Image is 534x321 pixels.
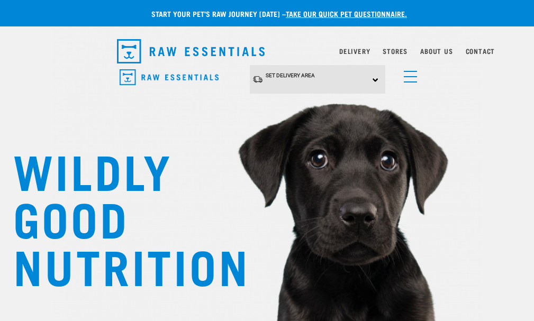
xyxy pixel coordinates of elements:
a: Delivery [339,49,370,53]
img: Raw Essentials Logo [117,39,265,63]
span: Set Delivery Area [266,72,315,78]
a: menu [399,65,418,84]
a: Stores [383,49,408,53]
h1: WILDLY GOOD NUTRITION [13,145,225,288]
nav: dropdown navigation [108,35,426,68]
img: Raw Essentials Logo [120,69,219,86]
a: About Us [420,49,452,53]
a: Contact [466,49,495,53]
a: take our quick pet questionnaire. [286,12,407,15]
img: van-moving.png [252,75,263,84]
